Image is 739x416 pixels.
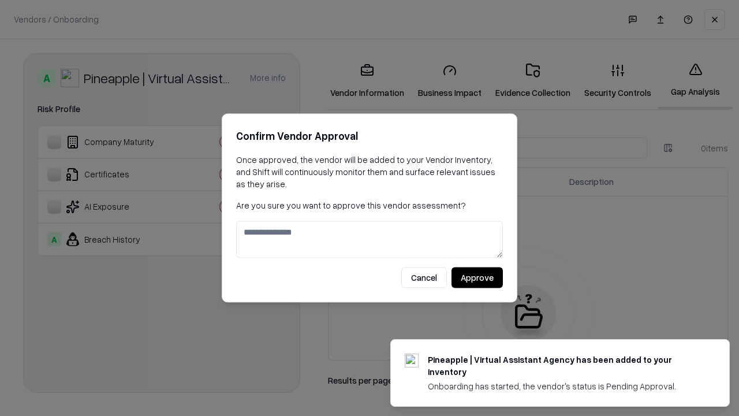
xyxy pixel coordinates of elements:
[405,354,419,367] img: trypineapple.com
[401,268,447,288] button: Cancel
[236,128,503,144] h2: Confirm Vendor Approval
[236,154,503,190] p: Once approved, the vendor will be added to your Vendor Inventory, and Shift will continuously mon...
[428,380,701,392] div: Onboarding has started, the vendor's status is Pending Approval.
[428,354,701,378] div: Pineapple | Virtual Assistant Agency has been added to your inventory
[451,268,503,288] button: Approve
[236,199,503,211] p: Are you sure you want to approve this vendor assessment?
